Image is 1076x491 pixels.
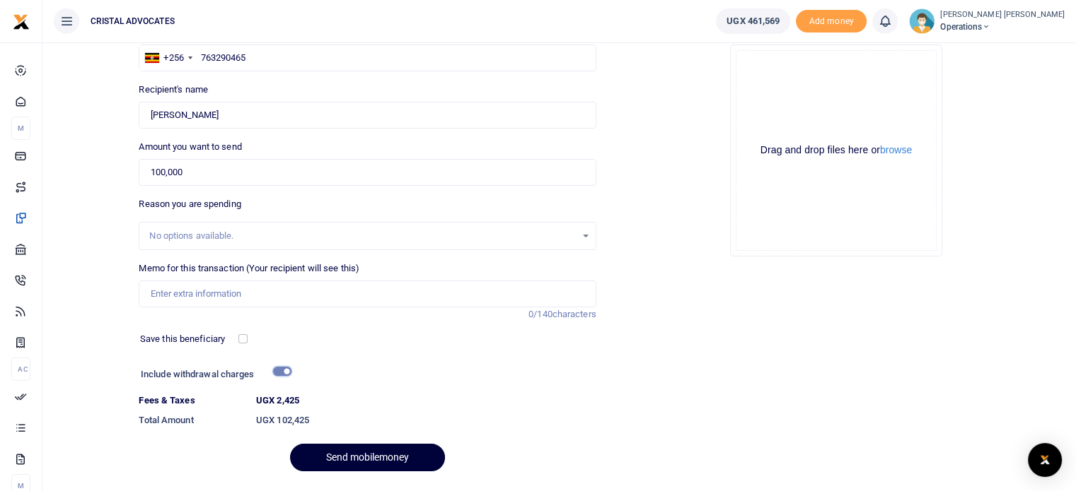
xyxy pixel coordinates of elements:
[940,20,1065,33] span: Operations
[139,45,596,71] input: Enter phone number
[139,45,196,71] div: Uganda: +256
[140,332,225,346] label: Save this beneficiary
[139,415,245,426] h6: Total Amount
[909,8,1065,34] a: profile-user [PERSON_NAME] [PERSON_NAME] Operations
[149,229,575,243] div: No options available.
[710,8,796,34] li: Wallet ballance
[139,261,359,276] label: Memo for this transaction (Your recipient will see this)
[553,309,596,319] span: characters
[163,51,183,65] div: +256
[796,10,867,33] span: Add money
[139,140,241,154] label: Amount you want to send
[139,197,241,211] label: Reason you are spending
[141,369,285,380] h6: Include withdrawal charges
[796,10,867,33] li: Toup your wallet
[256,394,299,408] label: UGX 2,425
[256,415,596,426] h6: UGX 102,425
[11,117,30,140] li: M
[880,145,912,155] button: browse
[13,16,30,26] a: logo-small logo-large logo-large
[139,159,596,186] input: UGX
[727,14,780,28] span: UGX 461,569
[133,394,250,408] dt: Fees & Taxes
[730,45,942,256] div: File Uploader
[716,8,790,34] a: UGX 461,569
[736,143,936,157] div: Drag and drop files here or
[139,83,208,97] label: Recipient's name
[940,9,1065,21] small: [PERSON_NAME] [PERSON_NAME]
[139,280,596,307] input: Enter extra information
[1028,443,1062,477] div: Open Intercom Messenger
[909,8,935,34] img: profile-user
[11,357,30,381] li: Ac
[85,15,180,28] span: CRISTAL ADVOCATES
[139,102,596,129] input: Loading name...
[290,444,445,471] button: Send mobilemoney
[528,309,553,319] span: 0/140
[796,15,867,25] a: Add money
[13,13,30,30] img: logo-small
